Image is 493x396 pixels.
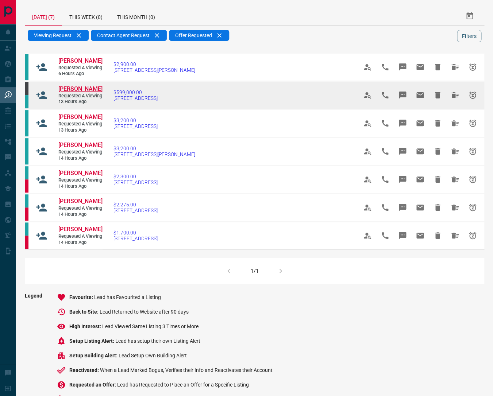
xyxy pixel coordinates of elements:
span: Message [394,114,411,132]
span: Back to Site [69,309,100,315]
span: Call [376,114,394,132]
span: Hide All from Tala Khaki [446,58,464,76]
span: Snooze [464,86,481,104]
span: Reactivated [69,367,100,373]
span: Hide [429,199,446,216]
span: Email [411,171,429,188]
div: This Month (0) [110,7,162,25]
span: Hide [429,227,446,244]
span: 14 hours ago [58,240,102,246]
div: This Week (0) [62,7,110,25]
span: Hide All from Branislava Samardzic [446,86,464,104]
span: Hide All from Madison Rodriguez [446,114,464,132]
span: Hide [429,86,446,104]
span: [STREET_ADDRESS] [113,123,158,129]
a: $2,900.00[STREET_ADDRESS][PERSON_NAME] [113,61,195,73]
div: property.ca [25,179,28,193]
div: property.ca [25,236,28,249]
span: $3,200.00 [113,117,158,123]
div: Offer Requested [169,30,229,41]
span: [PERSON_NAME] [58,113,103,120]
span: 14 hours ago [58,183,102,190]
span: [PERSON_NAME] [58,141,103,148]
span: 13 hours ago [58,99,102,105]
span: Call [376,86,394,104]
span: 6 hours ago [58,71,102,77]
span: [PERSON_NAME] [58,226,103,233]
span: Contact Agent Request [97,32,150,38]
a: $2,275.00[STREET_ADDRESS] [113,202,158,213]
div: mrloft.ca [25,82,28,95]
span: Call [376,171,394,188]
span: Hide All from Piyush Thakur [446,199,464,216]
span: $2,275.00 [113,202,158,207]
span: Message [394,143,411,160]
span: [PERSON_NAME] [58,57,103,64]
a: [PERSON_NAME] [58,85,102,93]
div: condos.ca [25,110,28,136]
span: Call [376,143,394,160]
span: View Profile [359,227,376,244]
span: Snooze [464,171,481,188]
div: Contact Agent Request [91,30,167,41]
span: View Profile [359,114,376,132]
span: Hide All from Madison Rodriguez [446,143,464,160]
span: View Profile [359,143,376,160]
div: condos.ca [25,194,28,207]
span: [PERSON_NAME] [58,170,103,176]
a: $3,200.00[STREET_ADDRESS] [113,117,158,129]
span: Email [411,114,429,132]
span: Snooze [464,143,481,160]
span: Viewing Request [34,32,72,38]
button: Select Date Range [461,7,478,25]
span: Call [376,199,394,216]
span: Message [394,171,411,188]
span: $2,300.00 [113,174,158,179]
span: [PERSON_NAME] [58,198,103,205]
span: Requested an Offer [69,382,117,388]
div: Viewing Request [28,30,89,41]
span: Message [394,199,411,216]
span: [STREET_ADDRESS] [113,207,158,213]
span: $3,200.00 [113,145,195,151]
div: condos.ca [25,138,28,164]
span: Requested a Viewing [58,177,102,183]
span: Email [411,227,429,244]
span: Requested a Viewing [58,65,102,71]
span: Requested a Viewing [58,205,102,211]
span: Lead has Requested to Place an Offer for a Specific Listing [117,382,249,388]
span: Setup Building Alert [69,353,119,358]
span: Snooze [464,58,481,76]
div: condos.ca [25,54,28,80]
a: $1,700.00[STREET_ADDRESS] [113,230,158,241]
a: [PERSON_NAME] [58,141,102,149]
span: Snooze [464,199,481,216]
span: Lead Viewed Same Listing 3 Times or More [102,323,199,329]
span: [STREET_ADDRESS][PERSON_NAME] [113,67,195,73]
span: Message [394,86,411,104]
a: [PERSON_NAME] [58,57,102,65]
span: View Profile [359,58,376,76]
span: View Profile [359,171,376,188]
span: Message [394,58,411,76]
div: property.ca [25,207,28,221]
span: Requested a Viewing [58,121,102,127]
span: View Profile [359,86,376,104]
a: $599,000.00[STREET_ADDRESS] [113,89,158,101]
span: $1,700.00 [113,230,158,236]
span: Offer Requested [175,32,212,38]
span: Lead Setup Own Building Alert [119,353,187,358]
span: Hide [429,58,446,76]
span: Lead Returned to Website after 90 days [100,309,189,315]
span: 14 hours ago [58,211,102,218]
span: Hide [429,114,446,132]
span: 14 hours ago [58,155,102,162]
span: Snooze [464,227,481,244]
span: Email [411,143,429,160]
span: Hide All from Piyush Thakur [446,227,464,244]
span: Requested a Viewing [58,93,102,99]
button: Filters [457,30,481,42]
span: [PERSON_NAME] [58,85,103,92]
div: condos.ca [25,95,28,108]
a: [PERSON_NAME] [58,170,102,177]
